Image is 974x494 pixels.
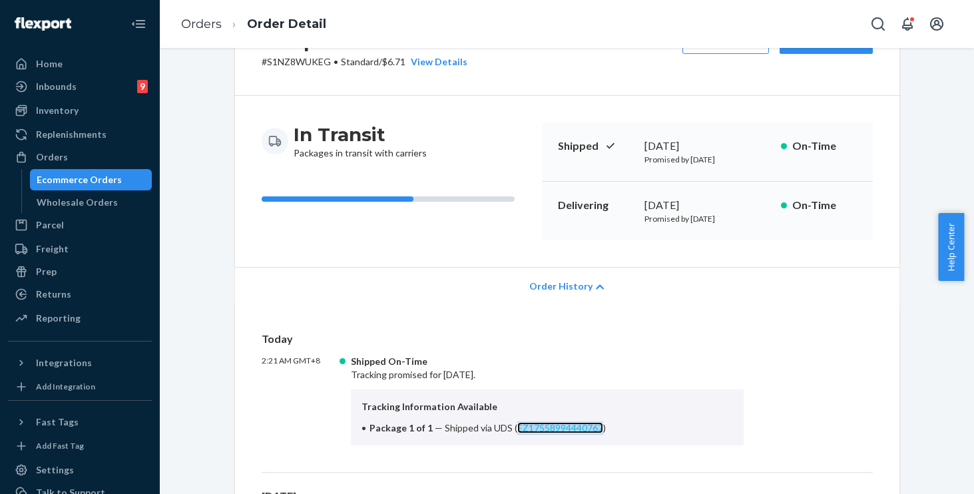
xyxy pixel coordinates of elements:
div: Tracking promised for [DATE]. [351,355,744,445]
div: Reporting [36,312,81,325]
span: — [435,422,443,433]
p: On-Time [792,198,857,213]
a: Add Integration [8,379,152,395]
span: Shipped via UDS ( ) [445,422,606,433]
div: Integrations [36,356,92,370]
a: Replenishments [8,124,152,145]
div: Home [36,57,63,71]
a: Returns [8,284,152,305]
div: [DATE] [644,138,770,154]
div: Settings [36,463,74,477]
p: On-Time [792,138,857,154]
span: Order History [529,280,593,293]
div: Add Integration [36,381,95,392]
button: Integrations [8,352,152,373]
a: Inventory [8,100,152,121]
span: • [334,56,338,67]
a: Reporting [8,308,152,329]
a: Freight [8,238,152,260]
a: Wholesale Orders [30,192,152,213]
a: Settings [8,459,152,481]
p: Delivering [558,198,634,213]
a: Orders [181,17,222,31]
div: Wholesale Orders [37,196,118,209]
p: Tracking Information Available [362,400,734,413]
div: Inventory [36,104,79,117]
div: Prep [36,265,57,278]
a: Order Detail [247,17,326,31]
button: Open Search Box [865,11,891,37]
p: Promised by [DATE] [644,213,770,224]
div: Replenishments [36,128,107,141]
button: Open notifications [894,11,921,37]
h3: In Transit [294,123,427,146]
p: Today [262,332,873,347]
div: Parcel [36,218,64,232]
p: Shipped [558,138,634,154]
div: Packages in transit with carriers [294,123,427,160]
a: Orders [8,146,152,168]
button: Close Navigation [125,11,152,37]
p: 2:21 AM GMT+8 [262,355,340,445]
div: Add Fast Tag [36,440,84,451]
div: 9 [137,80,148,93]
div: [DATE] [644,198,770,213]
a: Ecommerce Orders [30,169,152,190]
button: Open account menu [923,11,950,37]
div: Orders [36,150,68,164]
a: EZ17558994440767 [517,422,603,433]
a: Inbounds9 [8,76,152,97]
div: Returns [36,288,71,301]
a: Parcel [8,214,152,236]
div: Shipped On-Time [351,355,744,368]
div: Freight [36,242,69,256]
a: Add Fast Tag [8,438,152,454]
button: View Details [405,55,467,69]
a: Home [8,53,152,75]
div: Fast Tags [36,415,79,429]
span: Package 1 of 1 [369,422,433,433]
div: Inbounds [36,80,77,93]
img: Flexport logo [15,17,71,31]
div: Ecommerce Orders [37,173,122,186]
button: Fast Tags [8,411,152,433]
p: # S1NZ8WUKEG / $6.71 [262,55,467,69]
ol: breadcrumbs [170,5,337,44]
span: Standard [341,56,379,67]
button: Help Center [938,213,964,281]
p: Promised by [DATE] [644,154,770,165]
a: Prep [8,261,152,282]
